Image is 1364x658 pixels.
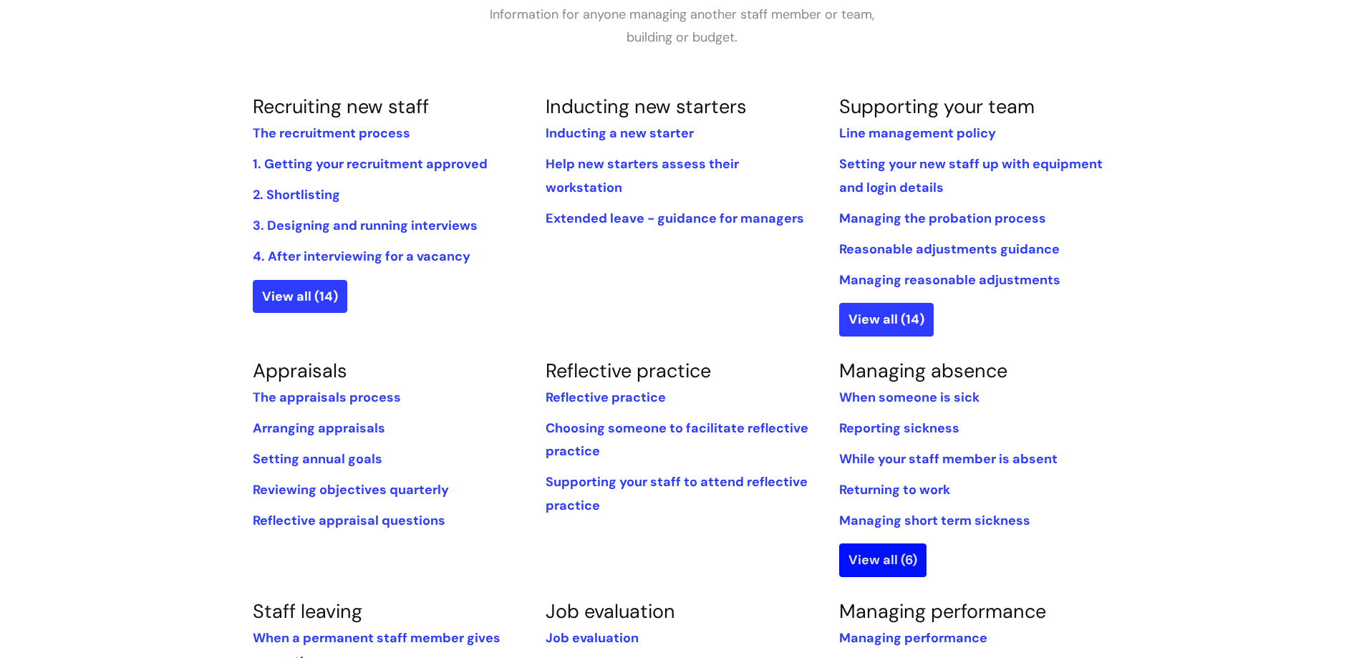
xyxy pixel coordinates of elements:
[253,358,347,383] a: Appraisals
[253,512,445,529] a: Reflective appraisal questions
[546,629,639,647] a: Job evaluation
[546,94,747,119] a: Inducting new starters
[253,389,401,406] a: The appraisals process
[546,155,739,195] a: Help new starters assess their workstation
[839,303,934,336] a: View all (14)
[839,543,927,576] a: View all (6)
[839,94,1035,119] a: Supporting your team
[253,186,340,203] a: 2. Shortlisting
[253,599,362,624] a: Staff leaving
[253,248,470,265] a: 4. After interviewing for a vacancy
[253,217,478,234] a: 3. Designing and running interviews
[839,481,950,498] a: Returning to work
[546,599,675,624] a: Job evaluation
[253,420,385,437] a: Arranging appraisals
[546,420,808,460] a: Choosing someone to facilitate reflective practice
[839,629,987,647] a: Managing performance
[546,473,808,513] a: Supporting your staff to attend reflective practice
[546,389,666,406] a: Reflective practice
[253,280,347,313] a: View all (14)
[839,241,1060,258] a: Reasonable adjustments guidance
[839,389,980,406] a: When someone is sick
[839,210,1046,227] a: Managing the probation process
[839,450,1058,468] a: While‌ ‌your‌ ‌staff‌ ‌member‌ ‌is‌ ‌absent‌
[839,420,959,437] a: Reporting sickness
[253,450,382,468] a: Setting annual goals
[253,155,488,173] a: 1. Getting your recruitment approved
[839,155,1103,195] a: Setting your new staff up with equipment and login details
[839,271,1060,289] a: Managing reasonable adjustments
[839,512,1030,529] a: Managing short term sickness
[546,358,711,383] a: Reflective practice
[839,358,1007,383] a: Managing absence
[253,125,410,142] a: The recruitment process
[546,125,694,142] a: Inducting a new starter
[253,481,449,498] a: Reviewing objectives quarterly
[546,210,804,227] a: Extended leave - guidance for managers
[839,599,1046,624] a: Managing performance
[468,3,897,49] p: Information for anyone managing another staff member or team, building or budget.
[253,94,429,119] a: Recruiting new staff
[839,125,996,142] a: Line management policy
